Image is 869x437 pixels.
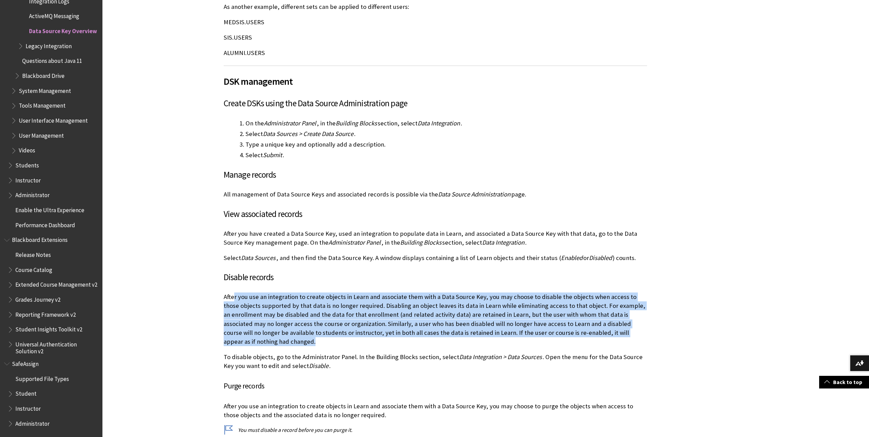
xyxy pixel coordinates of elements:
[263,130,353,138] span: Data Sources > Create Data Source
[15,204,84,214] span: Enable the Ultra Experience
[328,238,381,246] span: Administrator Panel
[264,119,316,127] span: Administrator Panel
[12,358,39,367] span: SafeAssign
[224,18,647,27] p: MEDSIS.USERS
[4,358,98,429] nav: Book outline for Blackboard SafeAssign
[246,140,647,149] li: Type a unique key and optionally add a description.
[224,97,647,110] h3: Create DSKs using the Data Source Administration page
[15,279,97,288] span: Extended Course Management v2
[224,74,647,88] span: DSK management
[29,11,79,20] span: ActiveMQ Messaging
[15,403,41,412] span: Instructor
[15,264,52,273] span: Course Catalog
[459,353,542,361] span: Data Integration > Data Sources
[19,115,88,124] span: User Interface Management
[224,168,647,181] h3: Manage records
[224,254,647,262] p: Select , and then find the Data Source Key. A window displays containing a list of Learn objects ...
[4,234,98,355] nav: Book outline for Blackboard Extensions
[263,151,282,159] span: Submit
[309,362,328,370] span: Disable
[15,190,50,199] span: Administrator
[15,219,75,229] span: Performance Dashboard
[224,292,647,346] p: After you use an integration to create objects in Learn and associate them with a Data Source Key...
[15,324,82,333] span: Student Insights Toolkit v2
[336,119,377,127] span: Building Blocks
[224,426,647,434] p: You must disable a record before you can purge it.
[224,353,647,370] p: To disable objects, go to the Administrator Panel. In the Building Blocks section, select . Open ...
[224,33,647,42] p: SIS.USERS
[224,208,647,221] h3: View associated records
[224,380,647,392] h4: Purge records
[15,175,41,184] span: Instructor
[246,129,647,139] li: Select .
[19,145,35,154] span: Videos
[15,339,98,355] span: Universal Authentication Solution v2
[15,309,76,318] span: Reporting Framework v2
[561,254,583,262] span: Enabled
[589,254,612,262] span: Disabled
[224,271,647,284] h3: Disable records
[400,238,441,246] span: Building Blocks
[26,40,72,50] span: Legacy Integration
[19,130,64,139] span: User Management
[19,85,71,94] span: System Management
[22,55,82,65] span: Questions about Java 11
[15,160,39,169] span: Students
[482,238,524,246] span: Data Integration
[224,229,647,247] p: After you have created a Data Source Key, used an integration to populate data in Learn, and asso...
[15,388,37,397] span: Student
[22,70,65,79] span: Blackboard Drive
[438,190,510,198] span: Data Source Administration
[246,150,647,160] li: Select .
[418,119,460,127] span: Data Integration
[224,49,647,57] p: ALUMNI.USERS
[246,119,647,128] li: On the , in the section, select .
[15,249,51,258] span: Release Notes
[29,25,97,35] span: Data Source Key Overview
[819,376,869,388] a: Back to top
[224,190,647,199] p: All management of Data Source Keys and associated records is possible via the page.
[241,254,276,262] span: Data Sources
[15,373,69,382] span: Supported File Types
[15,418,50,427] span: Administrator
[19,100,66,109] span: Tools Management
[224,402,647,420] p: After you use an integration to create objects in Learn and associate them with a Data Source Key...
[224,2,647,11] p: As another example, different sets can be applied to different users:
[12,234,68,244] span: Blackboard Extensions
[15,294,60,303] span: Grades Journey v2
